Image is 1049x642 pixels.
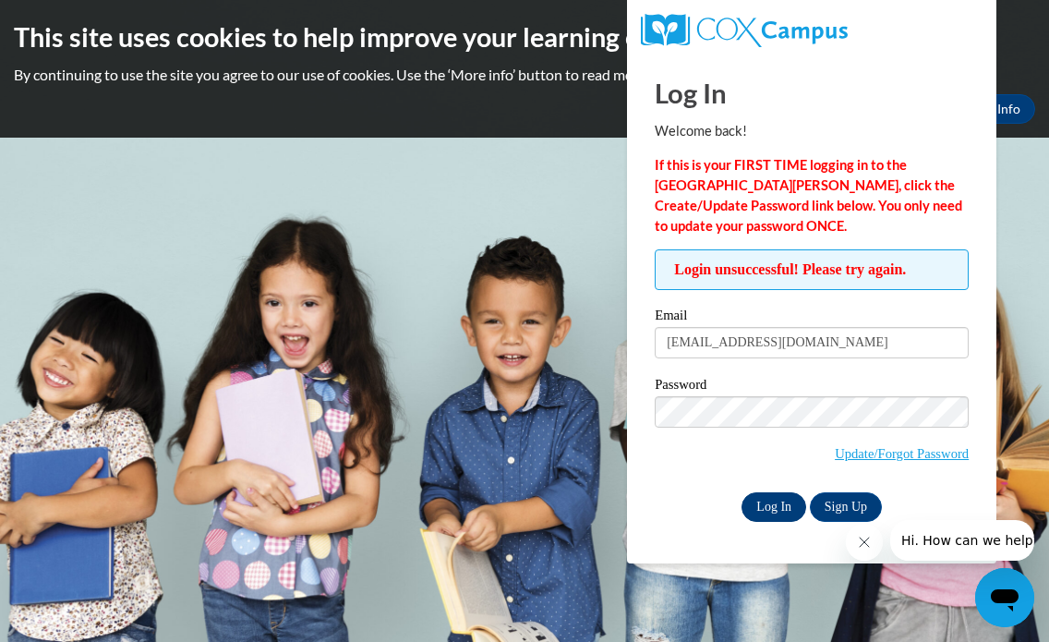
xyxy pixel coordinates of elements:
label: Password [655,378,969,396]
a: Update/Forgot Password [835,446,969,461]
span: Login unsuccessful! Please try again. [655,249,969,290]
strong: If this is your FIRST TIME logging in to the [GEOGRAPHIC_DATA][PERSON_NAME], click the Create/Upd... [655,157,962,234]
iframe: Close message [846,524,883,561]
iframe: Button to launch messaging window [975,568,1034,627]
h2: This site uses cookies to help improve your learning experience. [14,18,1035,55]
p: By continuing to use the site you agree to our use of cookies. Use the ‘More info’ button to read... [14,65,1035,85]
span: Hi. How can we help? [11,13,150,28]
a: Sign Up [810,492,882,522]
h1: Log In [655,74,969,112]
p: Welcome back! [655,121,969,141]
img: COX Campus [641,14,848,47]
input: Log In [742,492,806,522]
iframe: Message from company [890,520,1034,561]
label: Email [655,309,969,327]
